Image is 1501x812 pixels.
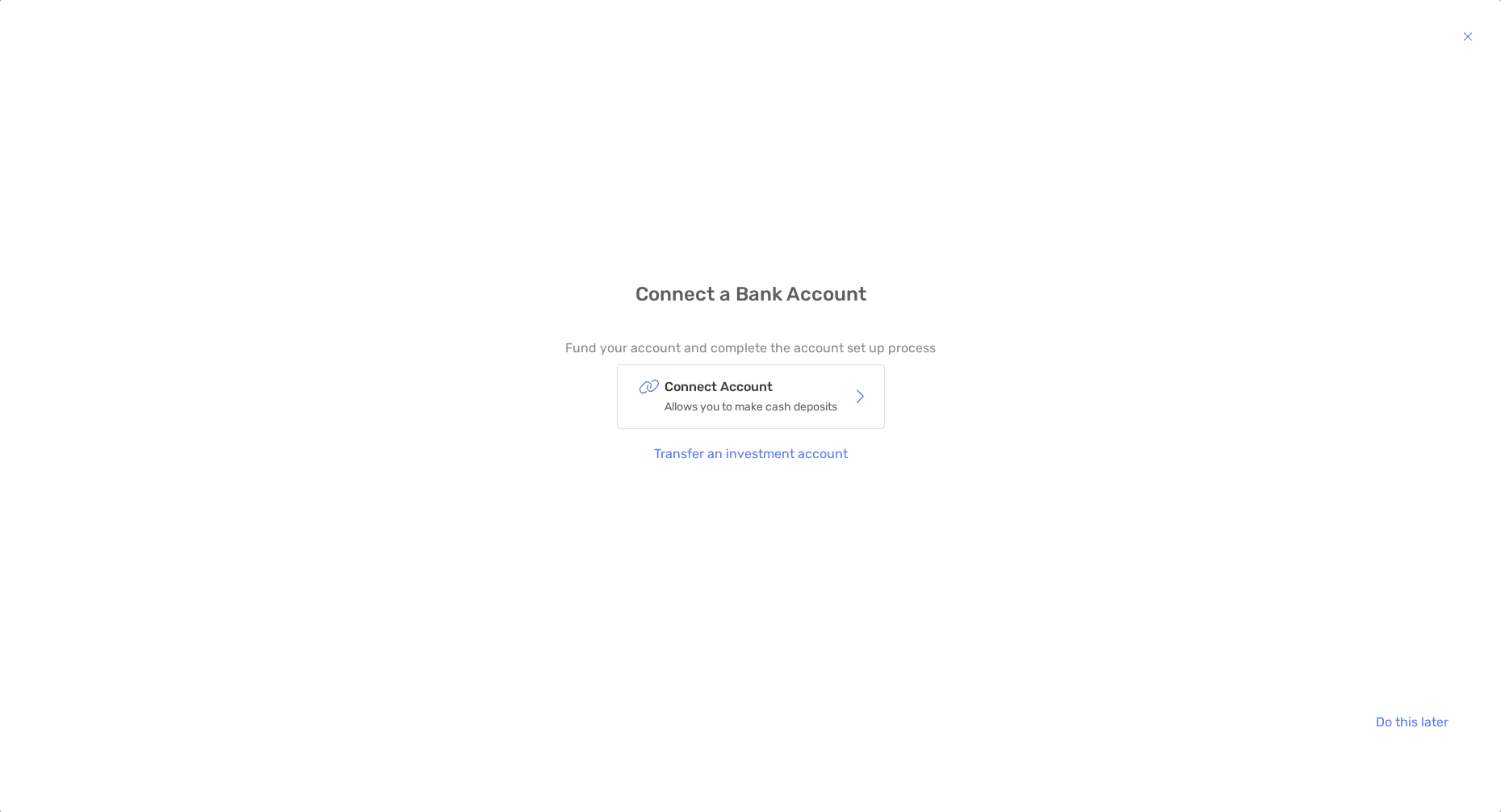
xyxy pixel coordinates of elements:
[617,364,885,429] button: Connect AccountAllows you to make cash deposits
[665,397,837,417] p: Allows you to make cash deposits
[641,435,860,471] button: Transfer an investment account
[665,377,837,397] p: Connect Account
[1463,27,1473,46] img: button icon
[1363,704,1461,739] button: Do this later
[565,338,936,358] p: Fund your account and complete the account set up process
[635,283,866,306] h4: Connect a Bank Account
